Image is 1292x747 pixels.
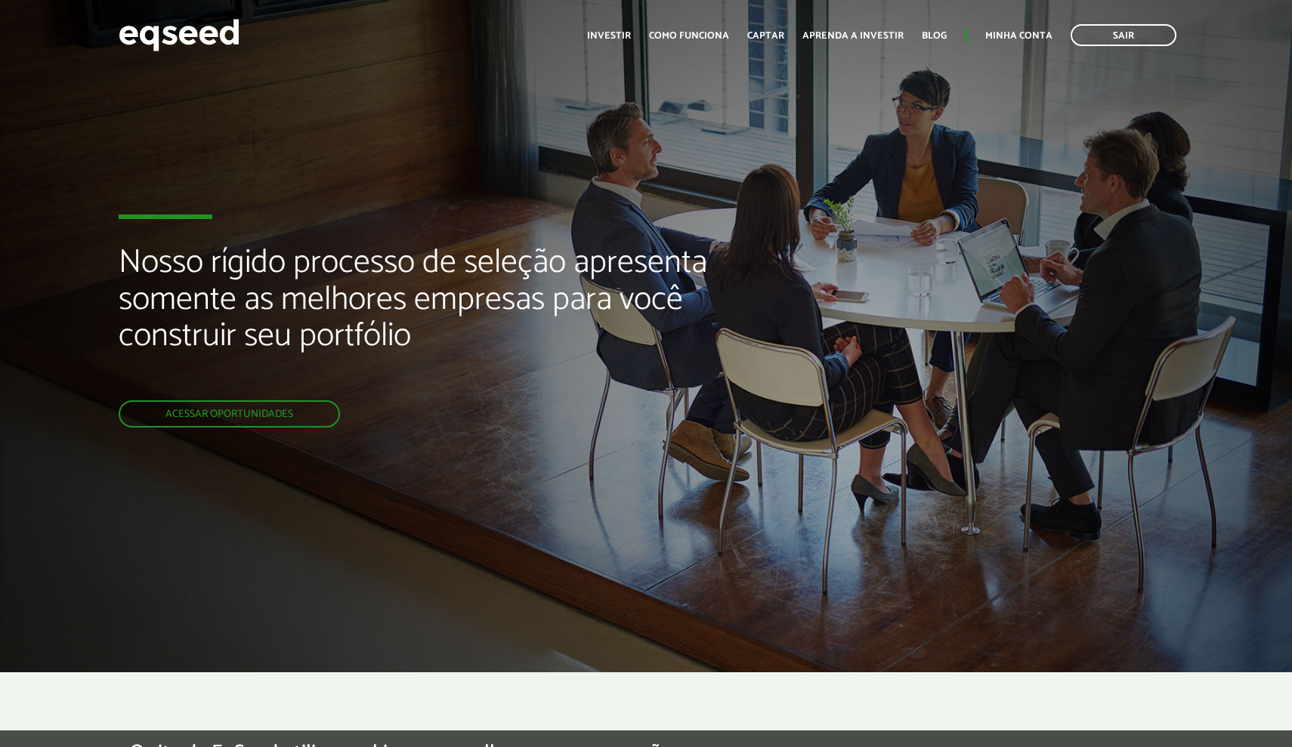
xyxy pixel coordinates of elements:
a: Investir [587,31,631,41]
a: Como funciona [649,31,729,41]
a: Minha conta [985,31,1052,41]
a: Aprenda a investir [802,31,904,41]
a: Captar [747,31,784,41]
a: Blog [922,31,947,41]
h2: Nosso rígido processo de seleção apresenta somente as melhores empresas para você construir seu p... [119,245,742,400]
a: Sair [1071,24,1176,46]
a: Acessar oportunidades [119,400,340,428]
img: EqSeed [119,15,240,55]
